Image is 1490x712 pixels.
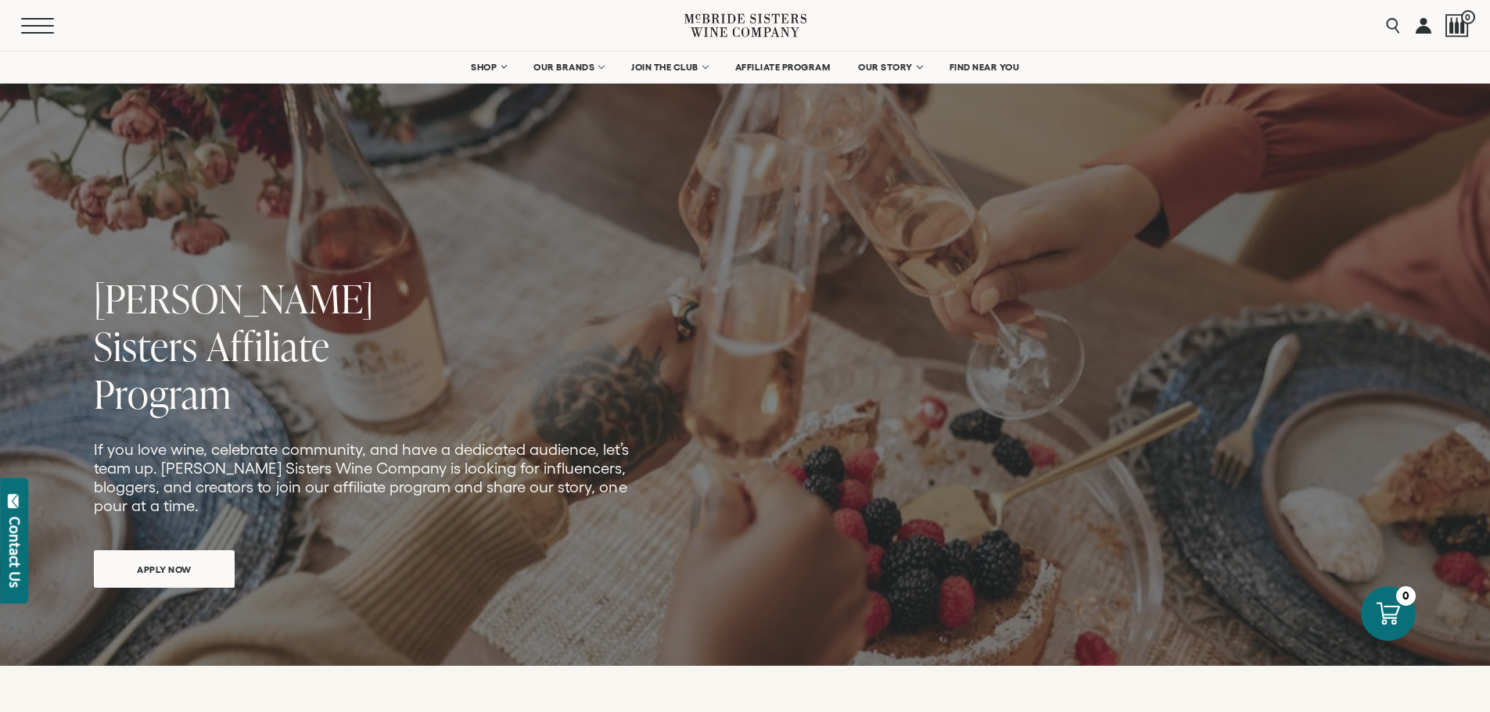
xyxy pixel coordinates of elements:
p: If you love wine, celebrate community, and have a dedicated audience, let’s team up. [PERSON_NAME... [94,440,632,515]
span: OUR BRANDS [533,62,594,73]
a: AFFILIATE PROGRAM [725,52,841,83]
span: Program [94,367,232,420]
span: Affiliate [206,319,330,373]
a: OUR STORY [848,52,932,83]
a: SHOP [461,52,515,83]
span: 0 [1461,10,1475,24]
a: APPLY NOW [94,550,235,588]
div: Contact Us [7,517,23,588]
span: FIND NEAR YOU [950,62,1020,73]
span: APPLY NOW [110,554,219,585]
span: AFFILIATE PROGRAM [735,62,831,73]
button: Mobile Menu Trigger [21,18,77,34]
a: FIND NEAR YOU [939,52,1030,83]
span: [PERSON_NAME] [94,271,374,325]
span: SHOP [471,62,497,73]
span: Sisters [94,319,198,373]
a: JOIN THE CLUB [621,52,717,83]
div: 0 [1396,586,1416,606]
span: JOIN THE CLUB [631,62,698,73]
span: OUR STORY [858,62,913,73]
a: OUR BRANDS [523,52,613,83]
